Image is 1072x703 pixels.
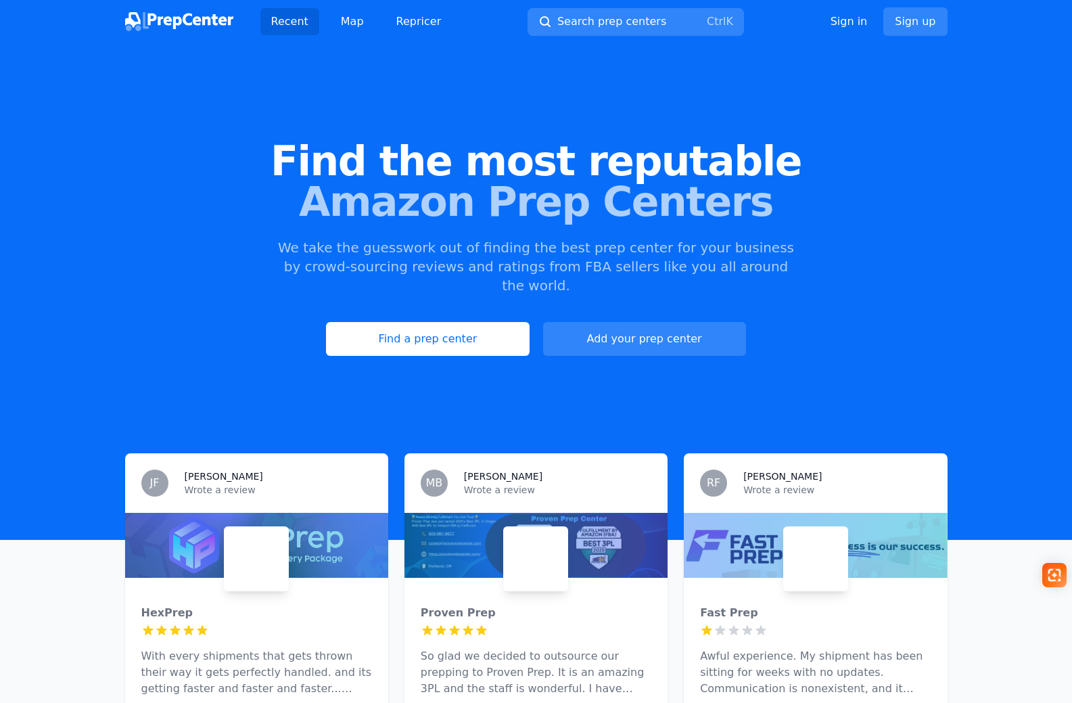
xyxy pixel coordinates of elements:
[707,478,720,489] span: RF
[528,8,744,36] button: Search prep centersCtrlK
[141,605,372,621] div: HexPrep
[185,483,372,497] p: Wrote a review
[726,15,733,28] kbd: K
[831,14,868,30] a: Sign in
[185,470,263,483] h3: [PERSON_NAME]
[421,605,651,621] div: Proven Prep
[330,8,375,35] a: Map
[227,529,286,589] img: HexPrep
[260,8,319,35] a: Recent
[326,322,529,356] a: Find a prep center
[22,181,1050,222] span: Amazon Prep Centers
[150,478,160,489] span: JF
[464,470,542,483] h3: [PERSON_NAME]
[125,12,233,31] img: PrepCenter
[141,648,372,697] p: With every shipments that gets thrown their way it gets perfectly handled. and its getting faster...
[506,529,565,589] img: Proven Prep
[700,648,931,697] p: Awful experience. My shipment has been sitting for weeks with no updates. Communication is nonexi...
[743,470,822,483] h3: [PERSON_NAME]
[386,8,452,35] a: Repricer
[786,529,845,589] img: Fast Prep
[277,238,796,295] p: We take the guesswork out of finding the best prep center for your business by crowd-sourcing rev...
[464,483,651,497] p: Wrote a review
[22,141,1050,181] span: Find the most reputable
[557,14,666,30] span: Search prep centers
[421,648,651,697] p: So glad we decided to outsource our prepping to Proven Prep. It is an amazing 3PL and the staff i...
[425,478,442,489] span: MB
[707,15,726,28] kbd: Ctrl
[883,7,947,36] a: Sign up
[700,605,931,621] div: Fast Prep
[743,483,931,497] p: Wrote a review
[543,322,746,356] a: Add your prep center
